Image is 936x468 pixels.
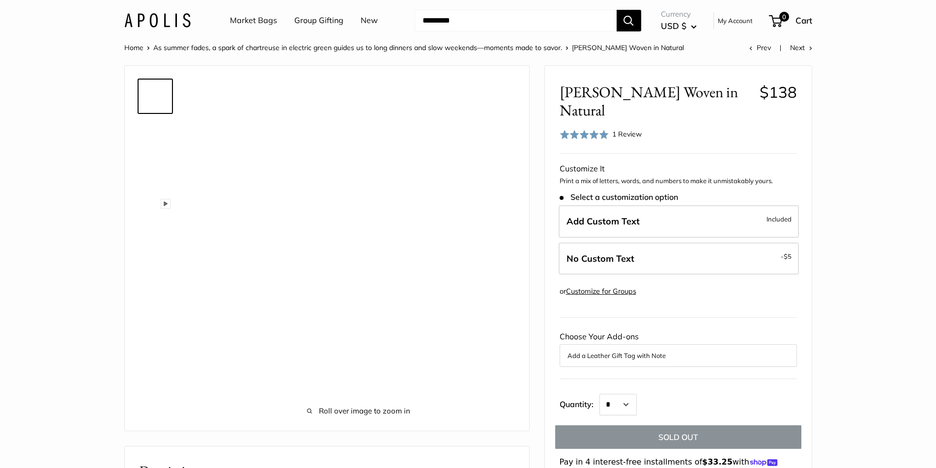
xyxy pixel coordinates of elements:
[784,252,792,260] span: $5
[790,43,812,52] a: Next
[138,79,173,114] a: Mercado Woven in Natural
[766,213,792,225] span: Included
[153,43,562,52] a: As summer fades, a spark of chartreuse in electric green guides us to long dinners and slow weeke...
[560,330,797,367] div: Choose Your Add-ons
[560,83,752,119] span: [PERSON_NAME] Woven in Natural
[560,193,678,202] span: Select a customization option
[617,10,641,31] button: Search
[124,41,684,54] nav: Breadcrumb
[124,43,143,52] a: Home
[555,425,801,449] button: SOLD OUT
[661,18,697,34] button: USD $
[560,391,599,415] label: Quantity:
[781,250,792,262] span: -
[415,10,617,31] input: Search...
[560,285,636,298] div: or
[138,275,173,310] a: Mercado Woven in Natural
[566,287,636,296] a: Customize for Groups
[572,43,684,52] span: [PERSON_NAME] Woven in Natural
[779,12,789,22] span: 0
[718,15,753,27] a: My Account
[661,21,686,31] span: USD $
[294,13,343,28] a: Group Gifting
[612,130,642,138] span: 1 Review
[138,118,173,153] a: Mercado Woven in Natural
[124,13,191,28] img: Apolis
[560,162,797,176] div: Customize It
[361,13,378,28] a: New
[560,176,797,186] p: Print a mix of letters, words, and numbers to make it unmistakably yours.
[138,157,173,193] a: Mercado Woven in Natural
[567,216,640,227] span: Add Custom Text
[138,236,173,271] a: Mercado Woven in Natural
[760,83,797,102] span: $138
[203,404,514,418] span: Roll over image to zoom in
[230,13,277,28] a: Market Bags
[567,253,634,264] span: No Custom Text
[567,350,789,361] button: Add a Leather Gift Tag with Note
[138,354,173,389] a: Mercado Woven in Natural
[138,314,173,350] a: Mercado Woven in Natural
[770,13,812,28] a: 0 Cart
[138,196,173,232] a: Mercado Woven in Natural
[559,243,799,275] label: Leave Blank
[661,7,697,21] span: Currency
[749,43,771,52] a: Prev
[795,15,812,26] span: Cart
[559,205,799,238] label: Add Custom Text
